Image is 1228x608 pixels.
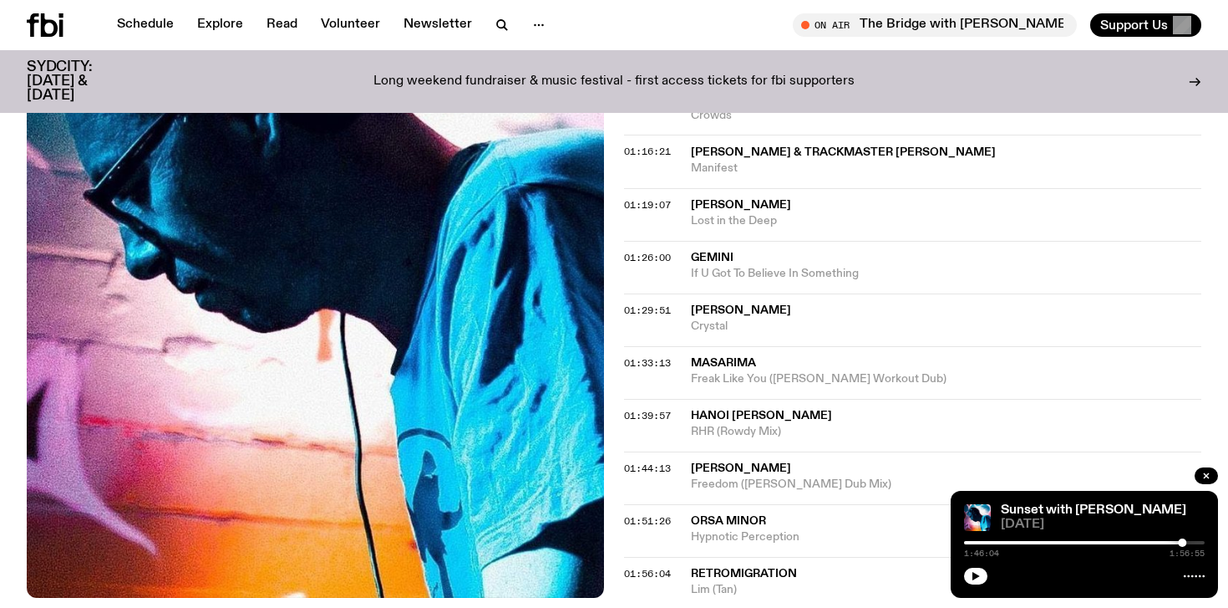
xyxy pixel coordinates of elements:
span: Crowds [691,108,1201,124]
a: Read [256,13,307,37]
button: 01:44:13 [624,464,671,473]
span: Freak Like You ([PERSON_NAME] Workout Dub) [691,371,1201,387]
span: Masarima [691,357,756,369]
span: Retromigration [691,568,797,580]
span: Hanoi [PERSON_NAME] [691,410,832,422]
span: 01:39:57 [624,409,671,422]
button: 01:19:07 [624,201,671,210]
button: 01:33:13 [624,359,671,368]
button: 01:26:00 [624,253,671,263]
span: 01:44:13 [624,462,671,475]
h3: SYDCITY: [DATE] & [DATE] [27,60,134,103]
button: 01:29:51 [624,306,671,315]
span: 01:19:07 [624,198,671,212]
span: 01:51:26 [624,514,671,528]
span: 01:29:51 [624,304,671,317]
span: Hypnotic Perception [691,529,1201,545]
span: RHR (Rowdy Mix) [691,424,1201,440]
span: Orsa Minor [691,515,766,527]
span: Lost in the Deep [691,213,1201,229]
span: 01:56:04 [624,567,671,580]
span: Manifest [691,161,1201,176]
a: Schedule [107,13,184,37]
span: [PERSON_NAME] & Trackmaster [PERSON_NAME] [691,146,996,158]
span: 01:33:13 [624,356,671,370]
button: 01:51:26 [624,517,671,526]
span: Lim (Tan) [691,582,1201,598]
span: Crystal [691,319,1201,335]
a: Explore [187,13,253,37]
span: [PERSON_NAME] [691,304,791,316]
button: Support Us [1090,13,1201,37]
a: Newsletter [393,13,482,37]
a: Sunset with [PERSON_NAME] [1001,503,1186,517]
button: 01:39:57 [624,411,671,421]
button: 01:16:21 [624,147,671,156]
button: 01:56:04 [624,570,671,579]
span: 1:56:55 [1170,549,1205,558]
img: Simon Caldwell stands side on, looking downwards. He has headphones on. Behind him is a brightly ... [964,504,991,531]
span: If U Got To Believe In Something [691,266,1201,282]
span: Freedom ([PERSON_NAME] Dub Mix) [691,477,1201,493]
span: Gemini [691,252,733,263]
span: [DATE] [1001,519,1205,531]
span: [PERSON_NAME] [691,199,791,211]
p: Long weekend fundraiser & music festival - first access tickets for fbi supporters [373,74,855,89]
span: 01:16:21 [624,145,671,158]
span: [PERSON_NAME] [691,462,791,474]
span: 01:26:00 [624,251,671,264]
span: Support Us [1100,18,1168,33]
button: On AirThe Bridge with [PERSON_NAME] [793,13,1077,37]
a: Volunteer [311,13,390,37]
span: 1:46:04 [964,549,999,558]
